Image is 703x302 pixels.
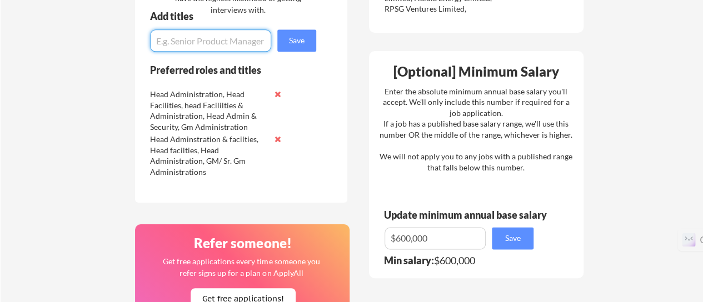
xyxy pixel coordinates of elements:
[150,89,267,132] div: Head Administration, Head Facilities, head Facililties & Administration, Head Admin & Security, G...
[385,227,486,249] input: E.g. $100,000
[373,65,580,78] div: [Optional] Minimum Salary
[150,65,301,75] div: Preferred roles and titles
[162,255,321,279] div: Get free applications every time someone you refer signs up for a plan on ApplyAll
[384,210,551,220] div: Update minimum annual base salary
[384,254,434,266] strong: Min salary:
[150,29,271,52] input: E.g. Senior Product Manager
[380,86,572,173] div: Enter the absolute minimum annual base salary you'll accept. We'll only include this number if re...
[384,255,541,265] div: $600,000
[277,29,316,52] button: Save
[139,236,346,250] div: Refer someone!
[150,134,267,177] div: Head Adminstration & facilties, Head facilties, Head Administration, GM/ Sr. Gm Administrations
[492,227,534,249] button: Save
[150,11,307,21] div: Add titles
